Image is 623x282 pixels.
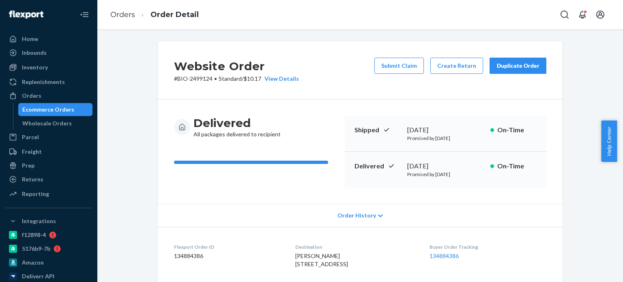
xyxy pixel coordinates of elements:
[430,252,459,259] a: 134884386
[219,75,242,82] span: Standard
[5,159,92,172] a: Prep
[5,32,92,45] a: Home
[18,117,93,130] a: Wholesale Orders
[5,131,92,144] a: Parcel
[354,161,401,171] p: Delivered
[22,217,56,225] div: Integrations
[22,148,42,156] div: Freight
[22,133,39,141] div: Parcel
[5,173,92,186] a: Returns
[193,116,281,138] div: All packages delivered to recipient
[407,171,484,178] p: Promised by [DATE]
[22,272,54,280] div: Deliverr API
[22,119,72,127] div: Wholesale Orders
[22,190,49,198] div: Reporting
[9,11,43,19] img: Flexport logo
[18,103,93,116] a: Ecommerce Orders
[5,215,92,228] button: Integrations
[174,58,299,75] h2: Website Order
[407,125,484,135] div: [DATE]
[430,58,483,74] button: Create Return
[407,135,484,142] p: Promised by [DATE]
[22,63,48,71] div: Inventory
[5,61,92,74] a: Inventory
[497,125,537,135] p: On-Time
[174,252,282,260] dd: 134884386
[337,211,376,220] span: Order History
[150,10,199,19] a: Order Detail
[104,3,205,27] ol: breadcrumbs
[22,92,41,100] div: Orders
[295,243,416,250] dt: Destination
[496,62,539,70] div: Duplicate Order
[430,243,546,250] dt: Buyer Order Tracking
[601,121,617,162] button: Help Center
[22,35,38,43] div: Home
[5,89,92,102] a: Orders
[574,6,591,23] button: Open notifications
[214,75,217,82] span: •
[174,75,299,83] p: # BIO-2499124 / $10.17
[22,258,44,267] div: Amazon
[22,105,74,114] div: Ecommerce Orders
[5,187,92,200] a: Reporting
[22,231,46,239] div: f12898-4
[22,78,65,86] div: Replenishments
[5,145,92,158] a: Freight
[22,175,43,183] div: Returns
[497,161,537,171] p: On-Time
[490,58,546,74] button: Duplicate Order
[354,125,401,135] p: Shipped
[407,161,484,171] div: [DATE]
[22,161,34,170] div: Prep
[5,75,92,88] a: Replenishments
[374,58,424,74] button: Submit Claim
[22,49,47,57] div: Inbounds
[5,242,92,255] a: 5176b9-7b
[193,116,281,130] h3: Delivered
[5,46,92,59] a: Inbounds
[592,6,608,23] button: Open account menu
[5,228,92,241] a: f12898-4
[110,10,135,19] a: Orders
[76,6,92,23] button: Close Navigation
[5,256,92,269] a: Amazon
[174,243,282,250] dt: Flexport Order ID
[22,245,50,253] div: 5176b9-7b
[261,75,299,83] button: View Details
[556,6,573,23] button: Open Search Box
[295,252,348,267] span: [PERSON_NAME] [STREET_ADDRESS]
